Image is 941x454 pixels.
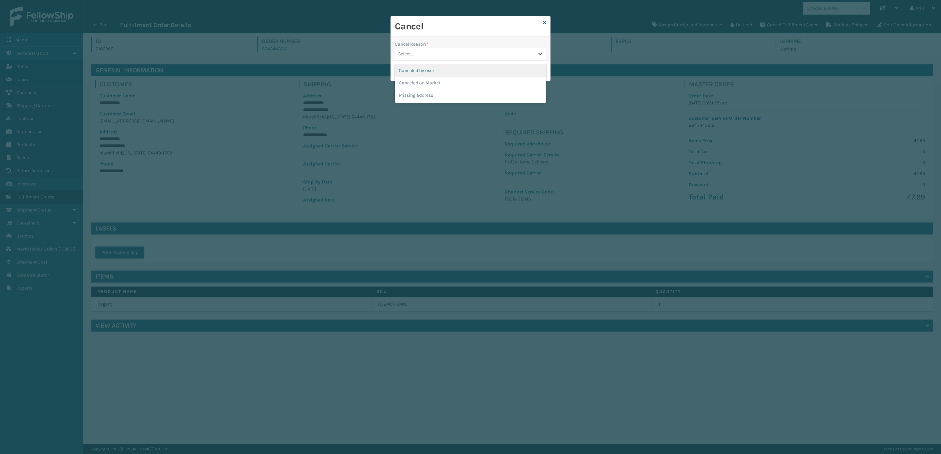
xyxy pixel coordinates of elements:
[395,64,546,77] div: Canceled by user
[395,77,546,89] div: Canceled on Market
[395,20,540,32] h2: Cancel
[395,89,546,101] div: Missing address
[398,50,414,57] div: Select...
[395,41,429,48] label: Cancel Reason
